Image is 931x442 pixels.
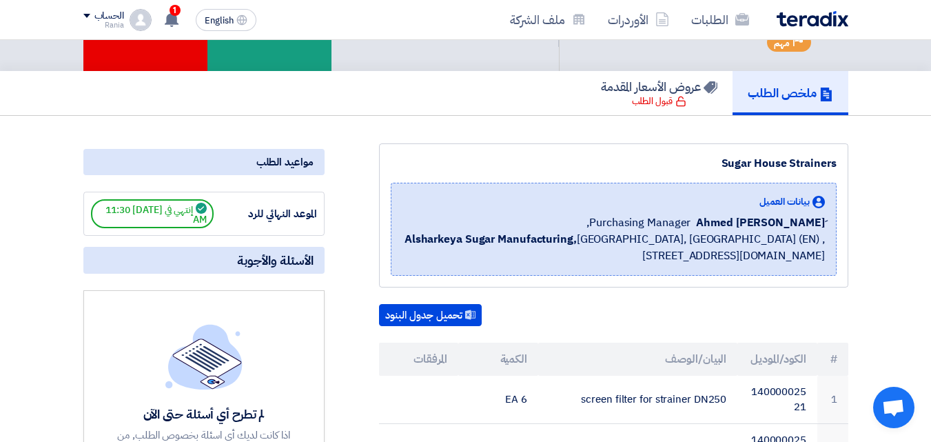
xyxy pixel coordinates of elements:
[391,155,837,172] div: Sugar House Strainers
[748,85,833,101] h5: ملخص الطلب
[91,199,214,228] span: إنتهي في [DATE] 11:30 AM
[538,343,737,376] th: البيان/الوصف
[499,3,597,36] a: ملف الشركة
[733,71,848,115] a: ملخص الطلب
[103,406,305,422] div: لم تطرح أي أسئلة حتى الآن
[777,11,848,27] img: Teradix logo
[538,376,737,424] td: screen filter for strainer DN250
[379,343,459,376] th: المرفقات
[83,21,124,29] div: Rania
[817,376,848,424] td: 1
[196,9,256,31] button: English
[379,304,482,326] button: تحميل جدول البنود
[83,149,325,175] div: مواعيد الطلب
[586,214,690,231] span: Purchasing Manager,
[759,194,810,209] span: بيانات العميل
[586,71,733,115] a: عروض الأسعار المقدمة قبول الطلب
[130,9,152,31] img: profile_test.png
[165,324,243,389] img: empty_state_list.svg
[737,376,817,424] td: 14000002521
[817,343,848,376] th: #
[737,343,817,376] th: الكود/الموديل
[458,343,538,376] th: الكمية
[170,5,181,16] span: 1
[632,94,686,108] div: قبول الطلب
[237,252,314,268] span: الأسئلة والأجوبة
[405,231,577,248] b: Alsharkeya Sugar Manufacturing,
[597,3,680,36] a: الأوردرات
[458,376,538,424] td: 6 EA
[696,214,824,231] span: ِAhmed [PERSON_NAME]
[214,206,317,222] div: الموعد النهائي للرد
[873,387,914,428] a: Open chat
[680,3,760,36] a: الطلبات
[94,10,124,22] div: الحساب
[601,79,717,94] h5: عروض الأسعار المقدمة
[774,37,790,50] span: مهم
[402,231,825,264] span: [GEOGRAPHIC_DATA], [GEOGRAPHIC_DATA] (EN) ,[STREET_ADDRESS][DOMAIN_NAME]
[205,16,234,26] span: English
